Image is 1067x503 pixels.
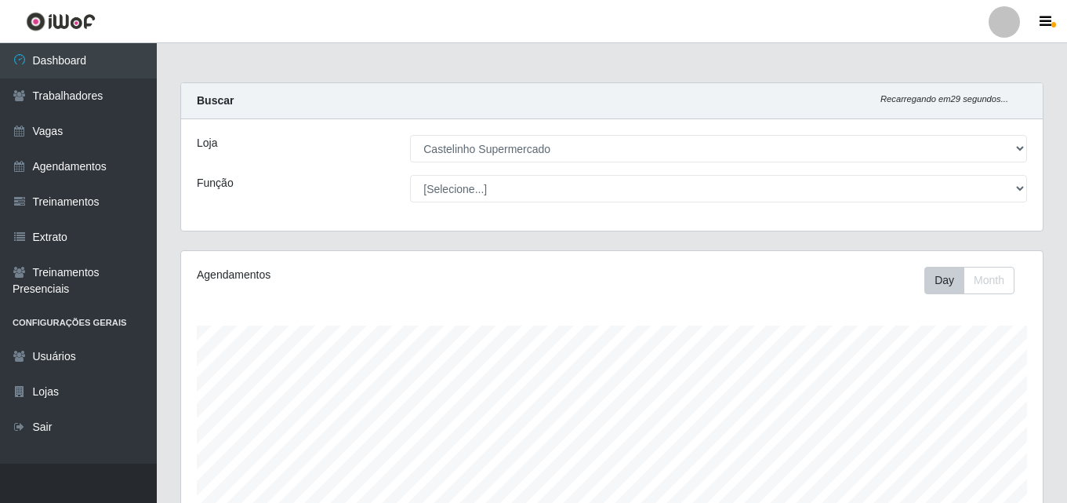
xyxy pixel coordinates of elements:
[880,94,1008,104] i: Recarregando em 29 segundos...
[197,175,234,191] label: Função
[964,267,1014,294] button: Month
[197,135,217,151] label: Loja
[197,94,234,107] strong: Buscar
[924,267,1014,294] div: First group
[924,267,964,294] button: Day
[924,267,1027,294] div: Toolbar with button groups
[26,12,96,31] img: CoreUI Logo
[197,267,529,283] div: Agendamentos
